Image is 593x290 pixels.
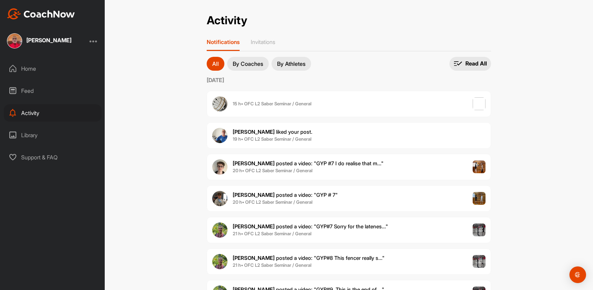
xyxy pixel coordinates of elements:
[227,57,269,71] button: By Coaches
[277,61,306,67] p: By Athletes
[233,192,275,198] b: [PERSON_NAME]
[233,231,311,236] b: 21 h • OFC L2 Saber Seminar / General
[569,266,586,283] div: Open Intercom Messenger
[233,223,275,230] b: [PERSON_NAME]
[212,128,227,143] img: user avatar
[233,129,312,135] span: liked your post .
[4,60,102,77] div: Home
[473,192,486,205] img: post image
[473,97,486,111] img: post image
[251,38,275,45] p: Invitations
[233,223,388,230] span: posted a video : " GYP#7 Sorry for the latenes... "
[233,192,338,198] span: posted a video : " GYP # 7 "
[233,129,275,135] b: [PERSON_NAME]
[233,255,385,261] span: posted a video : " GYP#8 This fencer really s... "
[233,101,311,106] b: 15 h • OFC L2 Saber Seminar / General
[272,57,311,71] button: By Athletes
[233,160,275,167] b: [PERSON_NAME]
[473,160,486,174] img: post image
[207,76,491,84] label: [DATE]
[212,222,227,238] img: user avatar
[473,223,486,237] img: post image
[233,160,384,167] span: posted a video : " GYP #7 I do realise that m... "
[233,262,311,268] b: 21 h • OFC L2 Saber Seminar / General
[4,126,102,144] div: Library
[473,255,486,268] img: post image
[465,60,487,67] p: Read All
[212,254,227,269] img: user avatar
[212,159,227,175] img: user avatar
[4,149,102,166] div: Support & FAQ
[4,82,102,99] div: Feed
[212,191,227,206] img: user avatar
[4,104,102,122] div: Activity
[207,38,240,45] p: Notifications
[233,168,312,173] b: 20 h • OFC L2 Saber Seminar / General
[212,96,227,112] img: user avatar
[212,61,219,67] p: All
[207,57,224,71] button: All
[233,255,275,261] b: [PERSON_NAME]
[26,37,71,43] div: [PERSON_NAME]
[7,33,22,49] img: square_1dabbe1f53303f1ddc21cfd5b1e671c9.jpg
[7,8,75,19] img: CoachNow
[233,61,263,67] p: By Coaches
[207,14,247,27] h2: Activity
[233,199,312,205] b: 20 h • OFC L2 Saber Seminar / General
[233,136,311,142] b: 19 h • OFC L2 Saber Seminar / General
